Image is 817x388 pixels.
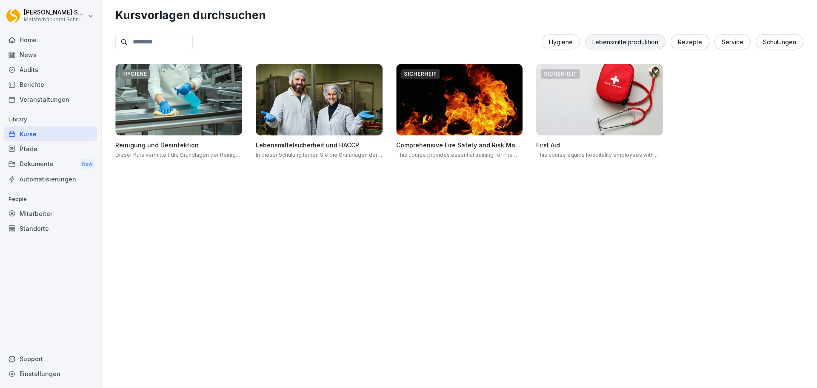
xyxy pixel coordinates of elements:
h4: Lebensmittelsicherheit und HACCP [256,141,383,149]
a: Kurse [4,126,97,141]
img: np8timnq3qj8z7jdjwtlli73.png [256,64,383,135]
p: People [4,193,97,206]
div: New [80,159,94,169]
a: Einstellungen [4,366,97,381]
p: Library [4,113,97,126]
h4: Comprehensive Fire Safety and Risk Management [396,141,523,149]
h4: First Aid [536,141,663,149]
a: Automatisierungen [4,172,97,187]
a: Berichte [4,77,97,92]
h4: Reinigung und Desinfektion [115,141,242,149]
p: This course equips hospitality employees with basic first aid knowledge, empowering them to respo... [536,151,663,159]
a: Home [4,32,97,47]
div: Hygiene [542,34,580,49]
div: Lebensmittelproduktion [585,34,666,49]
img: hqs2rtymb8uaablm631q6ifx.png [115,64,242,135]
p: [PERSON_NAME] Schneckenburger [24,9,86,16]
a: Audits [4,62,97,77]
a: News [4,47,97,62]
a: Veranstaltungen [4,92,97,107]
div: Support [4,351,97,366]
div: Schulungen [756,34,803,49]
div: Service [714,34,751,49]
img: foxua5kpv17jml0j7mk1esed.png [396,64,523,135]
div: Dokumente [4,156,97,172]
p: This course provides essential training for Fire Marshals, covering fire safety risk assessment, ... [396,151,523,159]
img: ovcsqbf2ewum2utvc3o527vw.png [536,64,663,135]
a: Mitarbeiter [4,206,97,221]
h1: Kursvorlagen durchsuchen [115,7,803,23]
p: Dieser Kurs vermittelt die Grundlagen der Reinigung und Desinfektion in der Lebensmittelproduktion. [115,151,242,159]
p: In dieser Schulung lernen Sie die Grundlagen der Lebensmittelsicherheit und des HACCP-Systems ken... [256,151,383,159]
div: Rezepte [671,34,709,49]
a: Standorte [4,221,97,236]
p: Meisterbäckerei Schneckenburger [24,17,86,23]
a: DokumenteNew [4,156,97,172]
a: Pfade [4,141,97,156]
